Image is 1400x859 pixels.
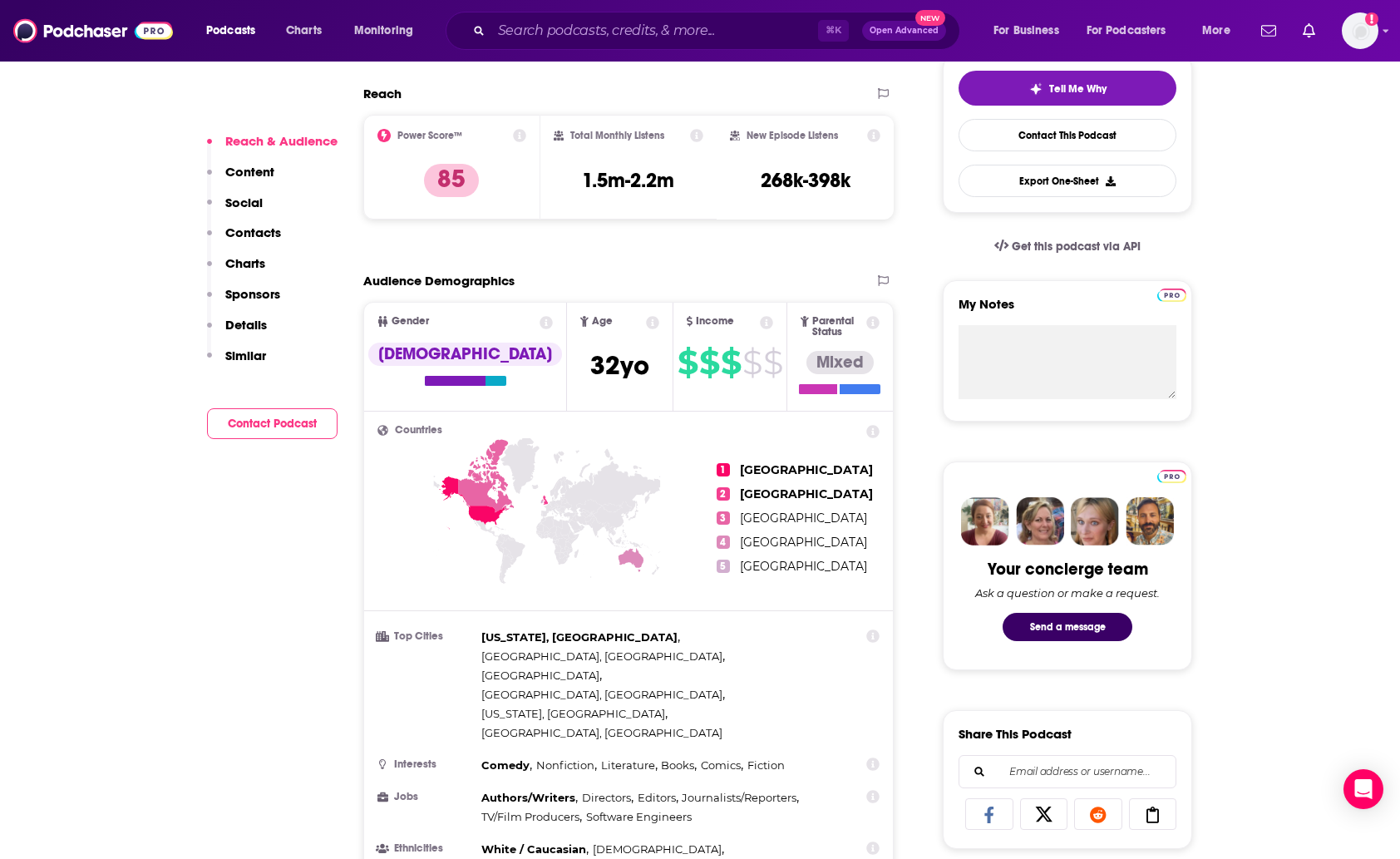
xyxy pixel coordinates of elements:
span: , [481,756,532,775]
svg: Add a profile image [1365,12,1378,26]
span: Books [661,758,694,772]
button: open menu [195,17,277,44]
span: [DEMOGRAPHIC_DATA] [593,842,722,856]
button: Charts [207,255,265,286]
p: Reach & Audience [225,133,338,149]
span: , [481,788,578,807]
a: Get this podcast via API [981,226,1154,267]
span: 32 yo [590,349,649,382]
img: Sydney Profile [961,497,1009,546]
h2: New Episode Listens [747,130,838,141]
input: Email address or username... [973,756,1162,787]
a: Charts [275,17,332,44]
span: 2 [717,487,730,501]
p: Sponsors [225,286,280,302]
span: $ [721,349,741,376]
h3: Share This Podcast [959,726,1072,742]
span: , [481,704,668,723]
span: Gender [392,316,429,327]
h2: Audience Demographics [363,273,515,289]
span: 1 [717,463,730,476]
a: Pro website [1157,286,1186,302]
span: White / Caucasian [481,842,586,856]
span: $ [763,349,782,376]
div: Search followers [959,755,1176,788]
h3: 268k-398k [761,168,850,193]
h3: Top Cities [377,631,475,642]
span: Charts [286,19,322,42]
img: Barbara Profile [1016,497,1064,546]
span: [GEOGRAPHIC_DATA], [GEOGRAPHIC_DATA] [481,649,722,663]
button: Details [207,317,267,348]
span: , [661,756,697,775]
span: Fiction [747,758,785,772]
button: Sponsors [207,286,280,317]
span: , [481,647,725,666]
a: Show notifications dropdown [1255,17,1283,45]
h3: Interests [377,759,475,770]
img: Podchaser - Follow, Share and Rate Podcasts [13,15,173,47]
span: TV/Film Producers [481,810,579,823]
a: Pro website [1157,467,1186,483]
span: ⌘ K [818,20,849,42]
span: , [536,756,597,775]
a: Share on Facebook [965,798,1013,830]
span: , [701,756,743,775]
a: Share on Reddit [1074,798,1122,830]
button: Show profile menu [1342,12,1378,49]
span: Directors [582,791,631,804]
span: Editors [638,791,676,804]
span: , [593,840,724,859]
img: Podchaser Pro [1157,289,1186,302]
button: open menu [1076,17,1190,44]
span: Parental Status [812,316,864,338]
span: [US_STATE], [GEOGRAPHIC_DATA] [481,630,678,644]
span: [GEOGRAPHIC_DATA], [GEOGRAPHIC_DATA] [481,726,722,739]
img: User Profile [1342,12,1378,49]
span: [US_STATE], [GEOGRAPHIC_DATA] [481,707,665,720]
button: Send a message [1003,613,1132,641]
div: Ask a question or make a request. [975,586,1160,600]
span: $ [699,349,719,376]
button: open menu [343,17,435,44]
span: Monitoring [354,19,413,42]
h3: Jobs [377,792,475,802]
span: Open Advanced [870,27,939,35]
p: Contacts [225,225,281,240]
a: Copy Link [1129,798,1177,830]
span: Podcasts [206,19,255,42]
span: Countries [395,425,442,436]
span: More [1202,19,1230,42]
span: For Business [993,19,1059,42]
img: Jules Profile [1071,497,1119,546]
span: , [481,628,680,647]
span: 4 [717,536,730,549]
div: Open Intercom Messenger [1343,769,1383,809]
p: Content [225,164,274,180]
h2: Power Score™ [397,130,462,141]
button: tell me why sparkleTell Me Why [959,71,1176,106]
span: [GEOGRAPHIC_DATA] [740,462,873,477]
span: [GEOGRAPHIC_DATA] [740,559,867,574]
span: New [915,10,945,26]
span: Literature [601,758,655,772]
span: , [481,840,589,859]
h3: 1.5m-2.2m [582,168,674,193]
button: Export One-Sheet [959,165,1176,197]
span: Income [696,316,734,327]
span: [GEOGRAPHIC_DATA] [740,486,873,501]
a: Share on X/Twitter [1020,798,1068,830]
button: Similar [207,348,266,378]
div: Mixed [806,351,874,374]
p: Details [225,317,267,333]
p: Similar [225,348,266,363]
button: Open AdvancedNew [862,21,946,41]
p: Charts [225,255,265,271]
span: $ [742,349,762,376]
span: Software Engineers [586,810,692,823]
span: Journalists/Reporters [682,791,796,804]
button: Reach & Audience [207,133,338,164]
button: Social [207,195,263,225]
input: Search podcasts, credits, & more... [491,17,818,44]
h2: Total Monthly Listens [570,130,664,141]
